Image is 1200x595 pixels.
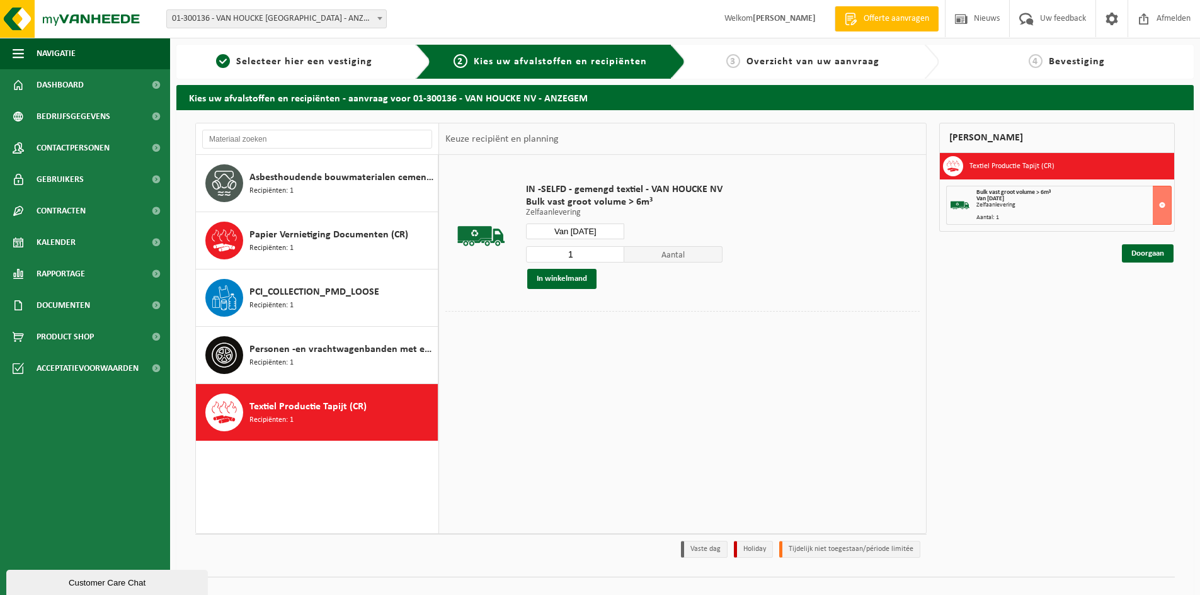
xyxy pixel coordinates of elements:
[216,54,230,68] span: 1
[976,215,1171,221] div: Aantal: 1
[249,170,435,185] span: Asbesthoudende bouwmaterialen cementgebonden (hechtgebonden)
[835,6,939,31] a: Offerte aanvragen
[249,227,408,242] span: Papier Vernietiging Documenten (CR)
[454,54,467,68] span: 2
[1049,57,1105,67] span: Bevestiging
[196,384,438,441] button: Textiel Productie Tapijt (CR) Recipiënten: 1
[167,10,386,28] span: 01-300136 - VAN HOUCKE NV - ANZEGEM
[1029,54,1043,68] span: 4
[37,290,90,321] span: Documenten
[37,321,94,353] span: Product Shop
[236,57,372,67] span: Selecteer hier een vestiging
[860,13,932,25] span: Offerte aanvragen
[183,54,406,69] a: 1Selecteer hier een vestiging
[681,541,728,558] li: Vaste dag
[37,195,86,227] span: Contracten
[527,269,597,289] button: In winkelmand
[37,353,139,384] span: Acceptatievoorwaarden
[249,285,379,300] span: PCI_COLLECTION_PMD_LOOSE
[196,212,438,269] button: Papier Vernietiging Documenten (CR) Recipiënten: 1
[37,38,76,69] span: Navigatie
[196,269,438,327] button: PCI_COLLECTION_PMD_LOOSE Recipiënten: 1
[526,183,723,196] span: IN -SELFD - gemengd textiel - VAN HOUCKE NV
[976,195,1004,202] strong: Van [DATE]
[166,9,387,28] span: 01-300136 - VAN HOUCKE NV - ANZEGEM
[753,14,816,23] strong: [PERSON_NAME]
[37,69,84,101] span: Dashboard
[202,130,432,149] input: Materiaal zoeken
[734,541,773,558] li: Holiday
[976,189,1051,196] span: Bulk vast groot volume > 6m³
[249,300,294,312] span: Recipiënten: 1
[1122,244,1174,263] a: Doorgaan
[249,185,294,197] span: Recipiënten: 1
[249,414,294,426] span: Recipiënten: 1
[779,541,920,558] li: Tijdelijk niet toegestaan/période limitée
[37,101,110,132] span: Bedrijfsgegevens
[196,155,438,212] button: Asbesthoudende bouwmaterialen cementgebonden (hechtgebonden) Recipiënten: 1
[526,208,723,217] p: Zelfaanlevering
[249,399,367,414] span: Textiel Productie Tapijt (CR)
[939,123,1175,153] div: [PERSON_NAME]
[526,224,624,239] input: Selecteer datum
[37,227,76,258] span: Kalender
[526,196,723,208] span: Bulk vast groot volume > 6m³
[6,567,210,595] iframe: chat widget
[249,242,294,254] span: Recipiënten: 1
[249,357,294,369] span: Recipiënten: 1
[746,57,879,67] span: Overzicht van uw aanvraag
[969,156,1054,176] h3: Textiel Productie Tapijt (CR)
[976,202,1171,208] div: Zelfaanlevering
[176,85,1194,110] h2: Kies uw afvalstoffen en recipiënten - aanvraag voor 01-300136 - VAN HOUCKE NV - ANZEGEM
[474,57,647,67] span: Kies uw afvalstoffen en recipiënten
[726,54,740,68] span: 3
[37,258,85,290] span: Rapportage
[249,342,435,357] span: Personen -en vrachtwagenbanden met en zonder velg
[37,132,110,164] span: Contactpersonen
[196,327,438,384] button: Personen -en vrachtwagenbanden met en zonder velg Recipiënten: 1
[439,123,565,155] div: Keuze recipiënt en planning
[624,246,723,263] span: Aantal
[37,164,84,195] span: Gebruikers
